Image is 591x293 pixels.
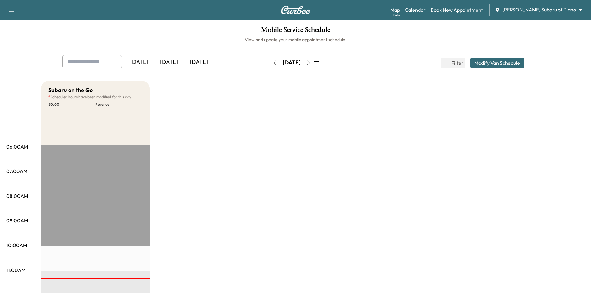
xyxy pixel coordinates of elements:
div: Beta [393,13,400,17]
h6: View and update your mobile appointment schedule. [6,37,585,43]
a: Book New Appointment [431,6,483,14]
span: [PERSON_NAME] Subaru of Plano [502,6,576,13]
div: [DATE] [283,59,301,67]
p: 10:00AM [6,242,27,249]
button: Modify Van Schedule [470,58,524,68]
div: [DATE] [184,55,214,69]
p: 09:00AM [6,217,28,224]
p: 08:00AM [6,192,28,200]
p: Scheduled hours have been modified for this day [48,95,142,100]
p: $ 0.00 [48,102,95,107]
h1: Mobile Service Schedule [6,26,585,37]
h5: Subaru on the Go [48,86,93,95]
div: [DATE] [154,55,184,69]
div: [DATE] [124,55,154,69]
p: 06:00AM [6,143,28,150]
a: Calendar [405,6,426,14]
p: Revenue [95,102,142,107]
img: Curbee Logo [281,6,311,14]
a: MapBeta [390,6,400,14]
span: Filter [451,59,463,67]
p: 11:00AM [6,266,25,274]
p: 07:00AM [6,167,27,175]
button: Filter [441,58,465,68]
